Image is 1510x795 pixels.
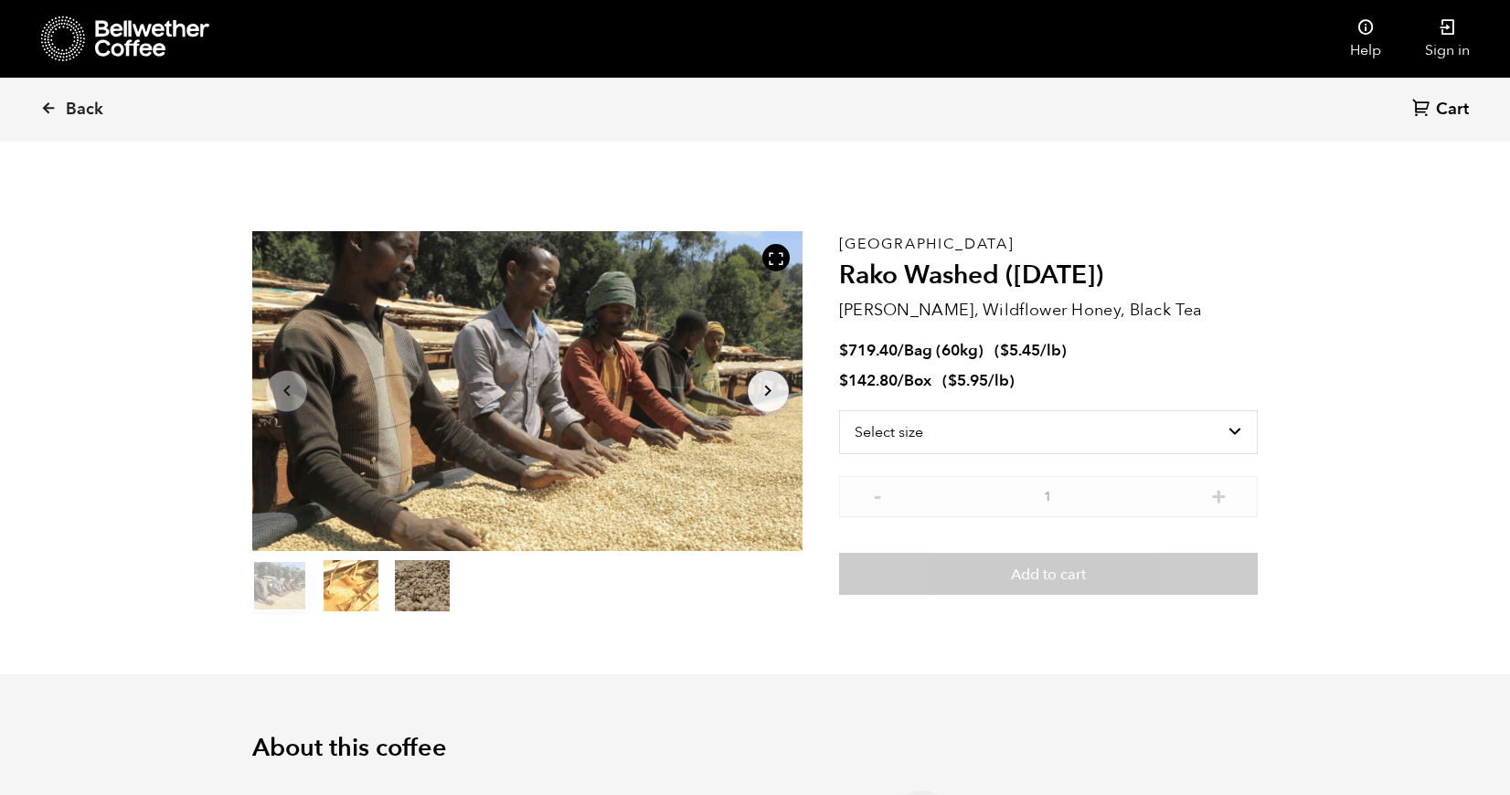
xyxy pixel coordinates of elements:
button: Add to cart [839,553,1258,595]
span: / [898,370,904,391]
p: [PERSON_NAME], Wildflower Honey, Black Tea [839,298,1258,323]
span: $ [839,370,848,391]
h2: Rako Washed ([DATE]) [839,260,1258,291]
span: /lb [1040,340,1061,361]
span: $ [839,340,848,361]
span: $ [1000,340,1009,361]
span: Cart [1436,99,1469,121]
span: /lb [988,370,1009,391]
span: $ [948,370,957,391]
button: - [867,485,889,503]
a: Cart [1412,98,1473,122]
span: ( ) [994,340,1067,361]
span: / [898,340,904,361]
bdi: 5.95 [948,370,988,391]
bdi: 719.40 [839,340,898,361]
span: Box [904,370,931,391]
span: ( ) [942,370,1015,391]
bdi: 5.45 [1000,340,1040,361]
h2: About this coffee [252,734,1258,763]
span: Bag (60kg) [904,340,984,361]
bdi: 142.80 [839,370,898,391]
button: + [1207,485,1230,503]
span: Back [66,99,103,121]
